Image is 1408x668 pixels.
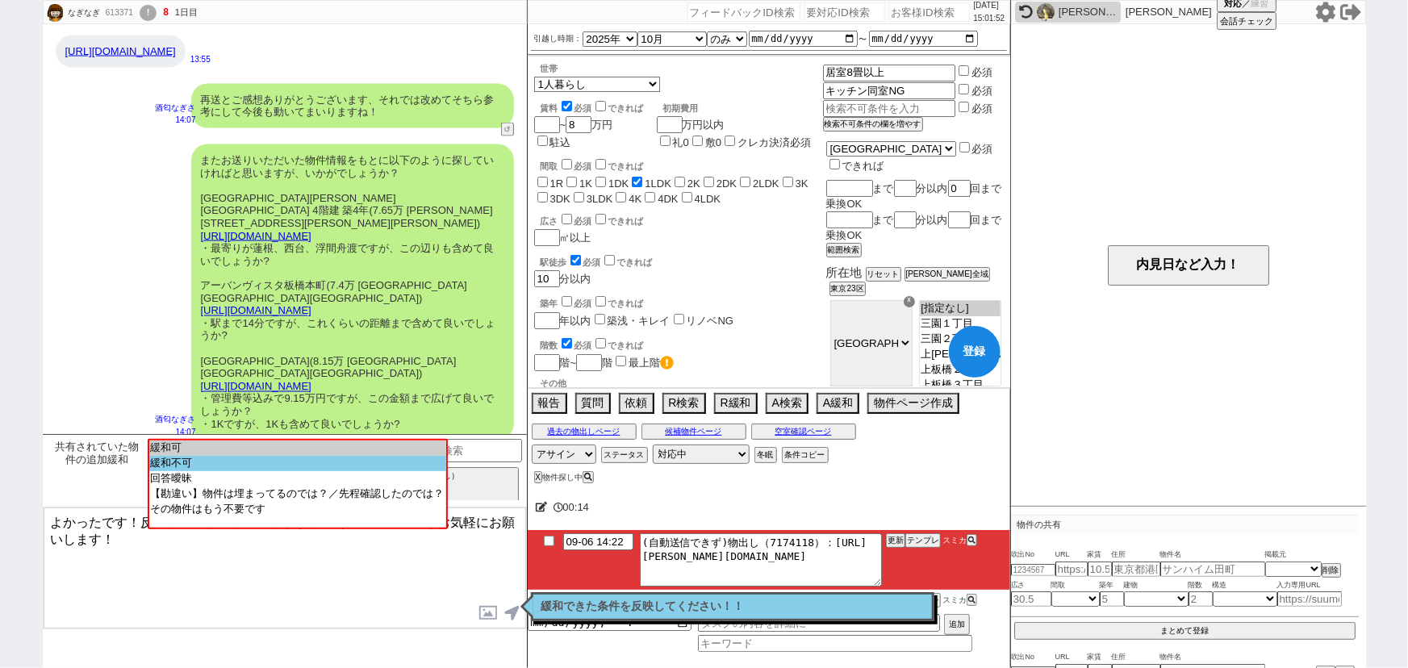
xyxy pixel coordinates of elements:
[595,101,606,111] input: できれば
[1220,15,1273,27] span: 会話チェック
[574,340,592,350] span: 必須
[156,102,196,115] p: 酒匂なぎさ
[971,85,992,97] label: 必須
[829,159,840,169] input: できれば
[1112,562,1160,577] input: 東京都港区海岸３
[944,614,970,635] button: 追加
[1011,579,1051,592] span: 広さ
[534,253,823,287] div: 分以内
[608,177,629,190] label: 1DK
[65,45,176,57] a: [URL][DOMAIN_NAME]
[1189,591,1213,607] input: 2
[541,157,823,173] div: 間取
[149,440,446,456] option: 緩和可
[1011,515,1359,534] p: 物件の共有
[51,440,144,466] span: 共有されていた物件の追加緩和
[534,32,583,45] label: 引越し時期：
[592,161,644,171] label: できれば
[1037,3,1055,21] img: 0hv6dBHifDKRlJOzqVQbpXZjlrKnNqSnALZQlvLHg-cXlxCj5NMlliLykzdSkgXGtJMl00eno_c3pFKF5_V23VLU4Ldy5wD2h...
[201,230,311,242] a: [URL][DOMAIN_NAME]
[1014,622,1356,640] button: まとめて登録
[1277,591,1342,607] input: https://suumo.jp/chintai/jnc_000022489271
[595,159,606,169] input: できれば
[1112,651,1160,664] span: 住所
[829,282,866,296] button: 東京23区
[823,82,956,99] input: 検索不可条件を入力
[541,253,823,269] div: 駅徒歩
[541,98,644,115] div: 賃料
[592,299,644,308] label: できれば
[601,257,653,267] label: できれば
[920,316,1001,332] option: 三園１丁目
[583,257,601,267] span: 必須
[826,180,1004,211] div: まで 分以内
[1265,549,1287,562] span: 掲載元
[826,160,884,172] label: できれば
[541,336,823,352] div: 階数
[534,92,644,150] div: ~ 万円
[823,117,923,132] button: 検索不可条件の欄を増やす
[541,294,823,310] div: 築年
[587,193,613,205] label: 3LDK
[826,243,862,257] button: 範囲検索
[663,102,811,115] div: 初期費用
[753,177,779,190] label: 2LDK
[920,362,1001,378] option: 上板橋２丁目
[673,136,689,148] label: 礼0
[1055,549,1088,562] span: URL
[629,357,674,369] label: 最上階
[645,177,671,190] label: 1LDK
[604,255,615,265] input: できれば
[1055,562,1088,577] input: https://suumo.jp/chintai/jnc_000022489271
[201,305,311,317] a: [URL][DOMAIN_NAME]
[823,100,956,117] input: 検索不可条件を入力
[717,177,737,190] label: 2DK
[1088,562,1112,577] input: 10.5
[920,347,1001,362] option: 上[PERSON_NAME]１丁目
[149,486,446,502] option: 【勘違い】物件は埋まってるのでは？／先程確認したのでは？
[1126,6,1212,19] p: [PERSON_NAME]
[737,136,811,148] label: クレカ決済必須
[619,393,654,414] button: 依頼
[175,6,198,19] div: 1日目
[1100,591,1124,607] input: 5
[608,315,671,327] label: 築浅・キレイ
[1112,549,1160,562] span: 住所
[641,424,746,440] button: 候補物件ページ
[156,114,196,127] p: 14:07
[1088,651,1112,664] span: 家賃
[1189,579,1213,592] span: 階数
[905,533,941,548] button: テンプレ
[658,193,678,205] label: 4DK
[1051,579,1100,592] span: 間取
[501,123,514,136] button: ↺
[698,635,972,652] input: キーワード
[974,12,1005,25] p: 15:01:52
[190,53,211,66] p: 13:55
[766,393,808,414] button: A検索
[920,332,1001,347] option: 三園２丁目
[782,447,829,463] button: 条件コピー
[575,393,611,414] button: 質問
[101,6,137,19] div: 613371
[826,211,1004,243] div: まで 分以内
[867,393,959,414] button: 物件ページ作成
[541,378,823,390] p: その他
[705,136,721,148] label: 敷0
[1217,12,1276,30] button: 会話チェック
[595,338,606,349] input: できれば
[859,35,867,44] label: 〜
[662,393,706,414] button: R検索
[754,447,777,463] button: 冬眠
[534,294,823,329] div: 年以内
[1088,549,1112,562] span: 家賃
[550,136,571,148] label: 駐込
[1055,651,1088,664] span: URL
[534,211,823,246] div: ㎡以上
[920,378,1001,393] option: 上板橋３丁目
[971,66,992,78] label: 必須
[904,296,915,307] div: ☓
[574,216,592,226] span: 必須
[714,393,758,414] button: R緩和
[574,103,592,113] span: 必須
